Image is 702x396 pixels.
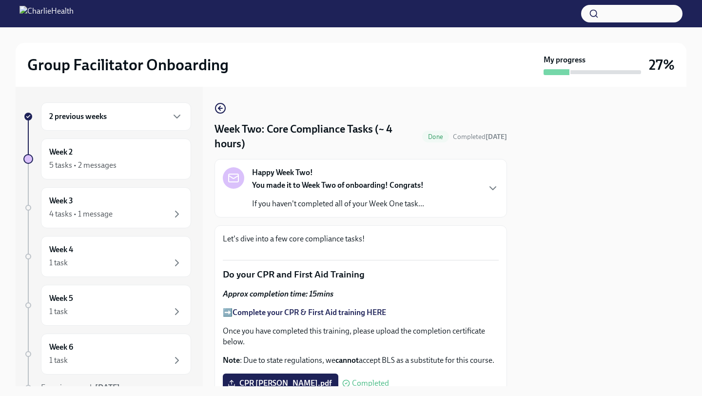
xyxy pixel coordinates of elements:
[41,102,191,131] div: 2 previous weeks
[23,334,191,375] a: Week 61 task
[223,234,499,244] p: Let's dive into a few core compliance tasks!
[223,268,499,281] p: Do your CPR and First Aid Training
[23,139,191,179] a: Week 25 tasks • 2 messages
[223,374,338,393] label: CPR [PERSON_NAME].pdf
[49,342,73,353] h6: Week 6
[49,160,117,171] div: 5 tasks • 2 messages
[422,133,449,140] span: Done
[41,383,120,392] span: Experience ends
[223,289,333,298] strong: Approx completion time: 15mins
[49,293,73,304] h6: Week 5
[230,378,331,388] span: CPR [PERSON_NAME].pdf
[453,133,507,141] span: Completed
[49,306,68,317] div: 1 task
[19,6,74,21] img: CharlieHealth
[49,196,73,206] h6: Week 3
[252,198,424,209] p: If you haven't completed all of your Week One task...
[23,285,191,326] a: Week 51 task
[335,356,359,365] strong: cannot
[352,379,389,387] span: Completed
[649,56,675,74] h3: 27%
[233,308,386,317] a: Complete your CPR & First Aid training HERE
[214,122,418,151] h4: Week Two: Core Compliance Tasks (~ 4 hours)
[544,55,585,65] strong: My progress
[27,55,229,75] h2: Group Facilitator Onboarding
[49,147,73,158] h6: Week 2
[252,167,313,178] strong: Happy Week Two!
[49,244,73,255] h6: Week 4
[49,257,68,268] div: 1 task
[23,236,191,277] a: Week 41 task
[223,356,240,365] strong: Note
[223,355,499,366] p: : Due to state regulations, we accept BLS as a substitute for this course.
[486,133,507,141] strong: [DATE]
[49,209,113,219] div: 4 tasks • 1 message
[49,111,107,122] h6: 2 previous weeks
[49,355,68,366] div: 1 task
[453,132,507,141] span: October 6th, 2025 16:33
[223,307,499,318] p: ➡️
[252,180,424,190] strong: You made it to Week Two of onboarding! Congrats!
[95,383,120,392] strong: [DATE]
[223,326,499,347] p: Once you have completed this training, please upload the completion certificate below.
[23,187,191,228] a: Week 34 tasks • 1 message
